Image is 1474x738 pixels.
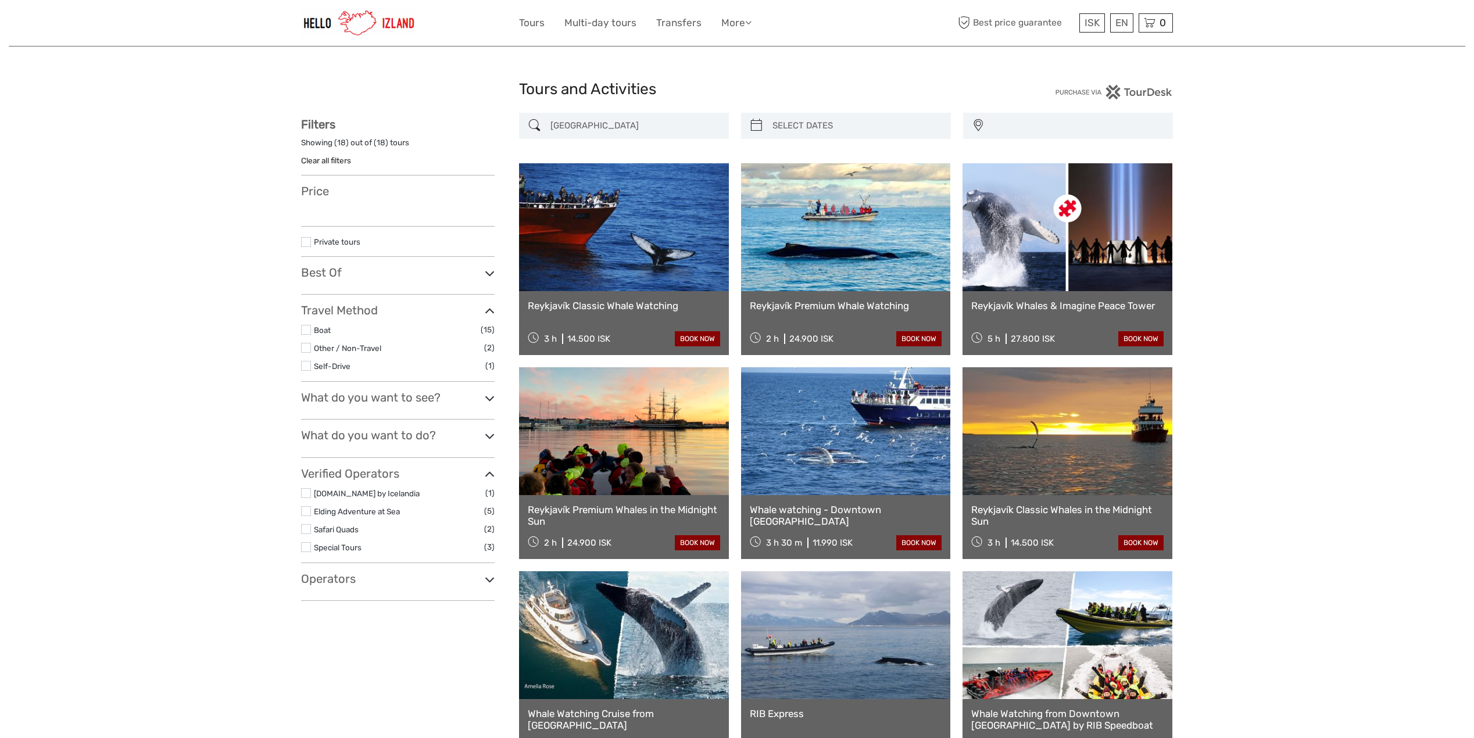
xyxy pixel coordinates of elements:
div: EN [1110,13,1133,33]
a: Boat [314,325,331,335]
a: book now [1118,535,1164,550]
h3: Verified Operators [301,467,495,481]
a: Elding Adventure at Sea [314,507,400,516]
div: 14.500 ISK [567,334,610,344]
span: (5) [484,504,495,518]
img: 1270-cead85dc-23af-4572-be81-b346f9cd5751_logo_small.jpg [301,9,417,37]
span: (2) [484,522,495,536]
div: 24.900 ISK [567,538,611,548]
a: [DOMAIN_NAME] by Icelandia [314,489,420,498]
strong: Filters [301,117,335,131]
a: book now [675,535,720,550]
a: Whale Watching Cruise from [GEOGRAPHIC_DATA] [528,708,720,732]
a: Other / Non-Travel [314,343,381,353]
span: 2 h [544,538,557,548]
div: 11.990 ISK [813,538,853,548]
a: Whale Watching from Downtown [GEOGRAPHIC_DATA] by RIB Speedboat [971,708,1164,732]
span: 5 h [988,334,1000,344]
div: 27.800 ISK [1011,334,1055,344]
span: Best price guarantee [955,13,1076,33]
a: More [721,15,752,31]
a: Whale watching - Downtown [GEOGRAPHIC_DATA] [750,504,942,528]
h3: What do you want to see? [301,391,495,404]
h1: Tours and Activities [519,80,955,99]
a: book now [896,535,942,550]
span: (1) [485,486,495,500]
label: 18 [337,137,346,148]
span: (2) [484,341,495,354]
a: book now [896,331,942,346]
a: book now [1118,331,1164,346]
span: (3) [484,540,495,554]
span: (1) [485,359,495,372]
div: Showing ( ) out of ( ) tours [301,137,495,155]
a: Private tours [314,237,360,246]
input: SELECT DATES [768,116,945,136]
div: 24.900 ISK [789,334,833,344]
a: Transfers [656,15,702,31]
a: Reykjavík Premium Whale Watching [750,300,942,311]
h3: Travel Method [301,303,495,317]
div: 14.500 ISK [1011,538,1054,548]
span: ISK [1085,17,1100,28]
a: Reykjavík Whales & Imagine Peace Tower [971,300,1164,311]
a: Multi-day tours [564,15,636,31]
h3: Best Of [301,266,495,280]
h3: Operators [301,572,495,586]
span: 3 h 30 m [766,538,802,548]
span: 3 h [988,538,1000,548]
h3: What do you want to do? [301,428,495,442]
input: SEARCH [546,116,723,136]
span: 0 [1158,17,1168,28]
a: Safari Quads [314,525,359,534]
a: Reykjavík Premium Whales in the Midnight Sun [528,504,720,528]
h3: Price [301,184,495,198]
img: PurchaseViaTourDesk.png [1055,85,1173,99]
span: 2 h [766,334,779,344]
a: Self-Drive [314,361,350,371]
span: (15) [481,323,495,336]
a: Reykjavík Classic Whales in the Midnight Sun [971,504,1164,528]
a: book now [675,331,720,346]
a: Reykjavík Classic Whale Watching [528,300,720,311]
a: Special Tours [314,543,362,552]
a: Clear all filters [301,156,351,165]
span: 3 h [544,334,557,344]
label: 18 [377,137,385,148]
a: RIB Express [750,708,942,719]
a: Tours [519,15,545,31]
